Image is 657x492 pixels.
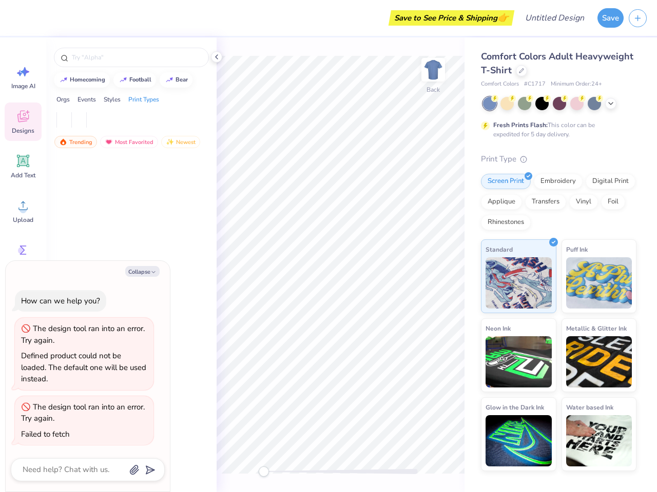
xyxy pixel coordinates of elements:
[160,72,192,88] button: bear
[60,77,68,83] img: trend_line.gif
[566,244,588,255] span: Puff Ink
[597,8,624,28] button: Save
[59,138,67,146] img: trending.gif
[493,120,620,139] div: This color can be expedited for 5 day delivery.
[486,336,552,387] img: Neon Ink
[586,174,635,189] div: Digital Print
[161,136,200,148] div: Newest
[601,194,625,210] div: Foil
[525,194,566,210] div: Transfers
[21,351,146,384] div: Defined product could not be loaded. The default one will be used instead.
[11,82,35,90] span: Image AI
[391,10,512,26] div: Save to See Price & Shipping
[13,216,33,224] span: Upload
[56,95,70,104] div: Orgs
[481,153,636,165] div: Print Type
[100,136,158,148] div: Most Favorited
[21,323,145,345] div: The design tool ran into an error. Try again.
[566,323,627,334] span: Metallic & Glitter Ink
[423,59,443,80] img: Back
[21,429,70,439] div: Failed to fetch
[481,215,531,230] div: Rhinestones
[125,266,160,277] button: Collapse
[21,296,100,306] div: How can we help you?
[566,336,632,387] img: Metallic & Glitter Ink
[71,52,202,63] input: Try "Alpha"
[481,80,519,89] span: Comfort Colors
[166,138,174,146] img: newest.gif
[104,95,121,104] div: Styles
[119,77,127,83] img: trend_line.gif
[105,138,113,146] img: most_fav.gif
[128,95,159,104] div: Print Types
[12,127,34,135] span: Designs
[524,80,546,89] span: # C1717
[113,72,156,88] button: football
[78,95,96,104] div: Events
[486,402,544,413] span: Glow in the Dark Ink
[486,257,552,309] img: Standard
[481,50,633,76] span: Comfort Colors Adult Heavyweight T-Shirt
[481,194,522,210] div: Applique
[165,77,173,83] img: trend_line.gif
[176,77,188,83] div: bear
[21,402,145,424] div: The design tool ran into an error. Try again.
[11,171,35,179] span: Add Text
[129,77,151,83] div: football
[259,466,269,477] div: Accessibility label
[486,244,513,255] span: Standard
[497,11,509,24] span: 👉
[493,121,548,129] strong: Fresh Prints Flash:
[481,174,531,189] div: Screen Print
[534,174,583,189] div: Embroidery
[566,257,632,309] img: Puff Ink
[54,72,110,88] button: homecoming
[569,194,598,210] div: Vinyl
[517,8,592,28] input: Untitled Design
[551,80,602,89] span: Minimum Order: 24 +
[54,136,97,148] div: Trending
[70,77,105,83] div: homecoming
[566,402,613,413] span: Water based Ink
[427,85,440,94] div: Back
[566,415,632,466] img: Water based Ink
[486,323,511,334] span: Neon Ink
[486,415,552,466] img: Glow in the Dark Ink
